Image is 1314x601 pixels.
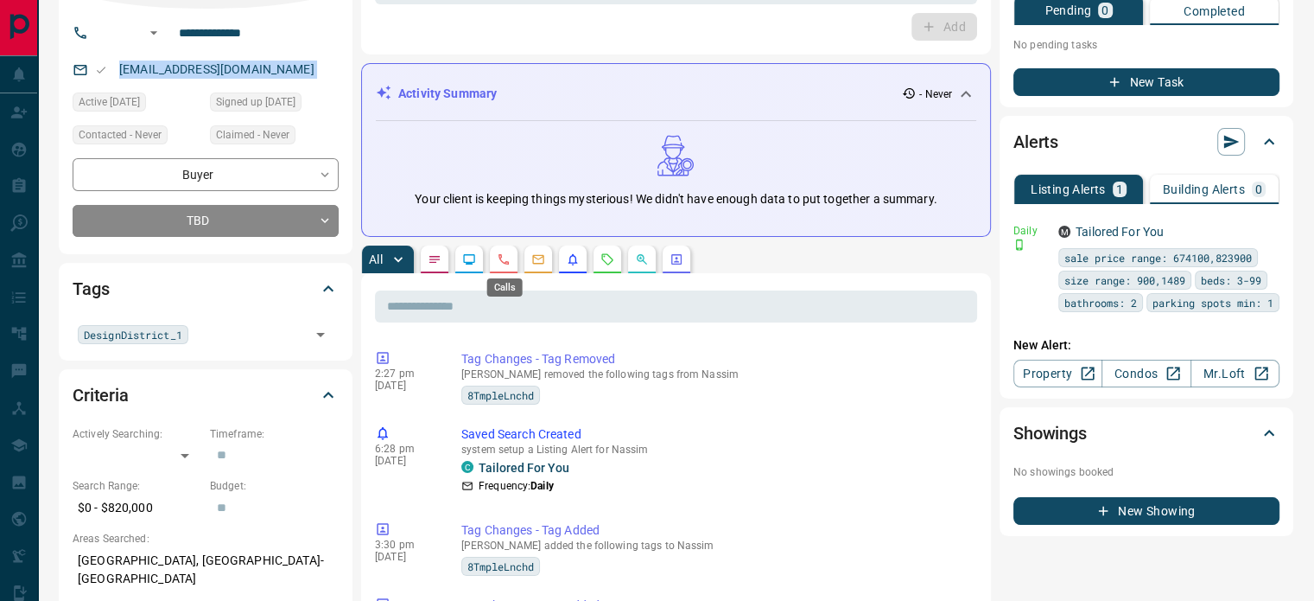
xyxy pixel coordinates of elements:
p: [GEOGRAPHIC_DATA], [GEOGRAPHIC_DATA]-[GEOGRAPHIC_DATA] [73,547,339,593]
p: Daily [1013,223,1048,239]
div: Buyer [73,158,339,190]
span: sale price range: 674100,823900 [1064,249,1252,266]
div: Calls [487,278,523,297]
span: Contacted - Never [79,126,162,144]
div: Thu Aug 26 2021 [73,93,201,117]
svg: Requests [600,253,614,266]
a: Property [1013,360,1102,387]
p: Timeframe: [210,426,339,442]
p: 3:30 pm [375,539,435,551]
div: Criteria [73,374,339,416]
p: All [369,253,383,265]
p: Tag Changes - Tag Removed [461,350,970,368]
div: Sun Aug 22 2010 [210,93,339,117]
span: parking spots min: 1 [1152,294,1273,311]
p: [DATE] [375,380,435,392]
svg: Push Notification Only [1013,239,1025,251]
p: Pending [1044,4,1091,16]
h2: Tags [73,275,109,303]
span: Active [DATE] [79,93,140,111]
p: $0 - $820,000 [73,494,201,522]
svg: Agent Actions [670,253,683,266]
h2: Alerts [1013,128,1058,156]
svg: Emails [531,253,545,266]
p: 6:28 pm [375,443,435,455]
p: 1 [1116,183,1123,195]
svg: Opportunities [635,253,649,266]
div: Showings [1013,412,1279,454]
svg: Email Valid [95,64,107,76]
p: Your client is keeping things mysterious! We didn't have enough data to put together a summary. [415,190,936,208]
div: condos.ca [461,461,473,473]
a: Condos [1101,360,1190,387]
strong: Daily [530,480,554,492]
span: bathrooms: 2 [1064,294,1137,311]
p: - Never [919,86,952,102]
span: size range: 900,1489 [1064,272,1185,289]
div: TBD [73,205,339,237]
p: Areas Searched: [73,531,339,547]
p: [DATE] [375,455,435,467]
p: Actively Searching: [73,426,201,442]
button: Open [143,22,164,43]
span: 8TmpleLnchd [467,558,534,575]
span: 8TmpleLnchd [467,387,534,404]
a: Mr.Loft [1190,360,1279,387]
svg: Calls [497,253,511,266]
span: Signed up [DATE] [216,93,295,111]
div: Activity Summary- Never [376,78,976,110]
p: Completed [1184,5,1245,17]
a: Tailored For You [1076,225,1164,239]
h2: Showings [1013,419,1087,447]
p: New Alert: [1013,336,1279,355]
p: Budget: [210,478,339,494]
p: Saved Search Created [461,425,970,444]
div: Alerts [1013,121,1279,163]
button: New Task [1013,68,1279,96]
h2: Criteria [73,381,129,409]
p: 0 [1101,4,1108,16]
p: No pending tasks [1013,32,1279,58]
p: [PERSON_NAME] removed the following tags from Nassim [461,368,970,380]
p: [DATE] [375,551,435,563]
button: Open [308,323,333,347]
span: Claimed - Never [216,126,289,144]
p: No showings booked [1013,464,1279,480]
svg: Lead Browsing Activity [462,253,476,266]
p: 2:27 pm [375,368,435,380]
svg: Listing Alerts [566,253,580,266]
p: 0 [1255,183,1262,195]
a: [EMAIL_ADDRESS][DOMAIN_NAME] [119,62,314,76]
p: Tag Changes - Tag Added [461,521,970,540]
p: [PERSON_NAME] added the following tags to Nassim [461,540,970,552]
p: Listing Alerts [1031,183,1106,195]
p: Activity Summary [398,85,497,103]
svg: Notes [428,253,441,266]
div: Tags [73,268,339,310]
p: system setup a Listing Alert for Nassim [461,444,970,456]
p: Search Range: [73,478,201,494]
p: Building Alerts [1163,183,1245,195]
a: Tailored For You [479,461,569,475]
div: mrloft.ca [1058,226,1070,238]
span: DesignDistrict_1 [84,326,182,343]
span: beds: 3-99 [1201,272,1261,289]
p: Frequency: [479,478,554,494]
button: New Showing [1013,497,1279,525]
